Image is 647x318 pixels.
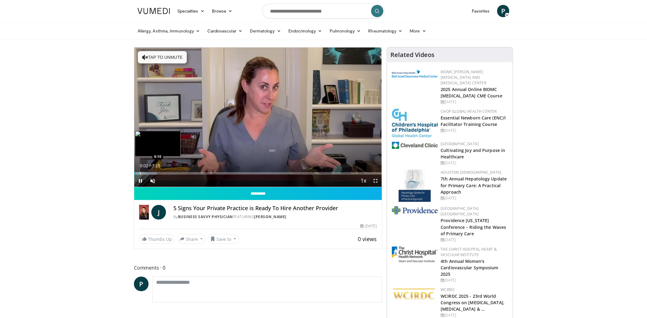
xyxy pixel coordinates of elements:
div: [DATE] [441,237,508,243]
img: image.jpeg [135,131,181,157]
a: Cultivating Joy and Purpose in Healthcare [441,147,505,160]
h4: 5 Signs Your Private Practice is Ready To Hire Another Provider [173,205,377,212]
a: [GEOGRAPHIC_DATA] [GEOGRAPHIC_DATA] [441,206,479,217]
div: [DATE] [441,278,508,283]
span: 7:15 [152,163,160,168]
a: BIDMC [PERSON_NAME][MEDICAL_DATA] and [MEDICAL_DATA] Center [441,69,486,85]
h4: Related Videos [391,51,435,59]
a: CHOP Global Health Center [441,109,497,114]
a: Rheumatology [365,25,406,37]
button: Fullscreen [370,175,382,187]
a: More [406,25,430,37]
a: Essential Newborn Care (ENC)1 Facilitator Training Course [441,115,506,127]
div: [DATE] [441,128,508,133]
button: Pause [134,175,146,187]
a: Dermatology [246,25,285,37]
button: Share [177,234,205,244]
img: 8fbf8b72-0f77-40e1-90f4-9648163fd298.jpg.150x105_q85_autocrop_double_scale_upscale_version-0.2.jpg [392,109,438,137]
img: 83b65fa9-3c25-403e-891e-c43026028dd2.jpg.150x105_q85_autocrop_double_scale_upscale_version-0.2.jpg [399,170,431,202]
a: [PERSON_NAME] [254,214,287,219]
a: The Christ Hospital Heart & Vascular Institute [441,247,497,257]
span: Comments 0 [134,264,382,272]
a: Providence [US_STATE] Conference – Riding the Waves of Primary Care [441,218,506,236]
a: Favorites [468,5,494,17]
a: Houston [DEMOGRAPHIC_DATA] [441,170,501,175]
div: [DATE] [441,195,508,201]
img: VuMedi Logo [138,8,170,14]
a: Pulmonology [326,25,365,37]
a: [GEOGRAPHIC_DATA] [441,141,479,146]
a: 4th Annual Women's Cardiovascular Symposium 2025 [441,258,498,277]
a: J [151,205,166,220]
input: Search topics, interventions [262,4,385,18]
a: Endocrinology [285,25,326,37]
button: Unmute [146,175,159,187]
a: 7th Annual Hepatology Update for Primary Care: A Practical Approach [441,176,507,195]
div: [DATE] [441,99,508,105]
a: Allergy, Asthma, Immunology [134,25,204,37]
div: [DATE] [360,223,377,229]
div: [DATE] [441,160,508,166]
div: Progress Bar [134,172,382,175]
div: By FEATURING [173,214,377,220]
a: Cardiovascular [204,25,246,37]
a: Business Savvy Physician [178,214,233,219]
img: ffc82633-9a14-4d8c-a33d-97fccf70c641.png.150x105_q85_autocrop_double_scale_upscale_version-0.2.png [392,287,438,302]
span: 0 views [358,235,377,243]
img: 32b1860c-ff7d-4915-9d2b-64ca529f373e.jpg.150x105_q85_autocrop_double_scale_upscale_version-0.2.jpg [392,247,438,262]
a: Specialties [174,5,208,17]
img: Business Savvy Physician [139,205,149,220]
video-js: Video Player [134,47,382,187]
img: 1ef99228-8384-4f7a-af87-49a18d542794.png.150x105_q85_autocrop_double_scale_upscale_version-0.2.jpg [392,142,438,149]
a: P [134,277,149,291]
a: Browse [208,5,236,17]
div: [DATE] [441,312,508,318]
img: c96b19ec-a48b-46a9-9095-935f19585444.png.150x105_q85_autocrop_double_scale_upscale_version-0.2.png [392,70,438,78]
button: Playback Rate [357,175,370,187]
button: Tap to unmute [138,51,187,63]
span: / [150,163,151,168]
img: 9aead070-c8c9-47a8-a231-d8565ac8732e.png.150x105_q85_autocrop_double_scale_upscale_version-0.2.jpg [392,206,438,214]
a: 2025 Annual Online BIDMC [MEDICAL_DATA] CME Course [441,86,503,99]
a: Thumbs Up [139,234,175,244]
button: Save to [208,234,239,244]
a: P [497,5,509,17]
a: WCIRDC [441,287,455,292]
a: WCIRDC 2025 - 23rd World Congress on [MEDICAL_DATA], [MEDICAL_DATA] & … [441,293,505,312]
span: 0:02 [140,163,148,168]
